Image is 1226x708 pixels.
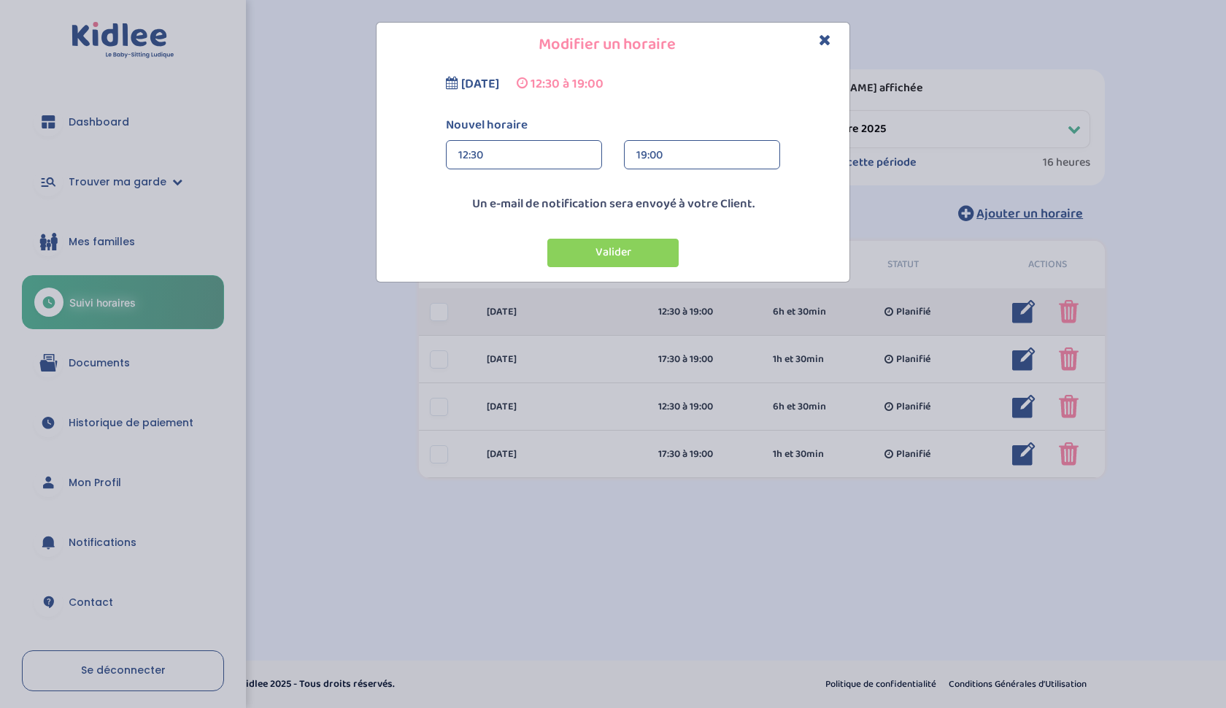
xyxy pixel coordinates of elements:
[435,116,791,135] label: Nouvel horaire
[388,34,838,56] h4: Modifier un horaire
[380,195,846,214] p: Un e-mail de notification sera envoyé à
[531,74,604,94] span: 12:30 à 19:00
[461,74,499,94] span: [DATE]
[687,194,755,214] span: votre Client.
[819,32,831,49] button: Close
[636,141,768,170] div: 19:00
[458,141,590,170] div: 12:30
[547,239,679,267] button: Valider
